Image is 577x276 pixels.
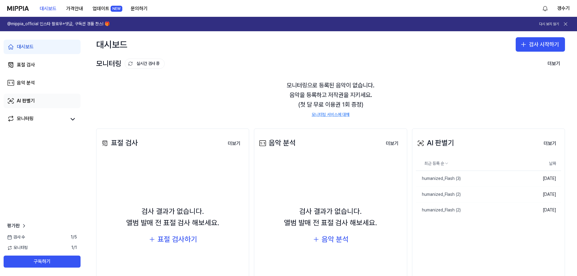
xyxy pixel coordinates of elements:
button: 업데이트NEW [88,3,126,15]
a: humanized_Flash (2) [416,187,526,202]
td: [DATE] [526,171,561,187]
a: 음악 분석 [4,76,81,90]
button: 음악 분석 [313,234,349,245]
button: 문의하기 [126,3,152,15]
div: 표절 검사하기 [157,234,197,245]
div: 모니터링 [96,58,165,69]
span: 1 / 1 [71,245,77,251]
div: AI 판별기 [17,97,35,105]
div: 모니터링으로 등록된 음악이 없습니다. 음악을 등록하고 저작권을 지키세요. (첫 달 무료 이용권 1회 증정) [96,73,565,125]
button: 갱수기 [557,5,570,12]
div: humanized_Flash (2) [416,192,461,198]
a: 평가판 [7,222,27,229]
td: [DATE] [526,202,561,218]
div: 검사 결과가 없습니다. 앨범 발매 전 표절 검사 해보세요. [284,206,377,229]
div: 표절 검사 [17,61,35,68]
h1: @mippia_official 인스타 팔로우+댓글, 구독권 경품 찬스! 🎁 [7,21,110,27]
a: humanized_Flash (3) [416,171,526,187]
img: logo [7,6,29,11]
img: 알림 [542,5,549,12]
a: 더보기 [223,137,245,150]
a: 대시보드 [4,40,81,54]
a: humanized_Flash (2) [416,202,526,218]
a: AI 판별기 [4,94,81,108]
div: AI 판별기 [416,137,454,149]
div: 음악 분석 [258,137,296,149]
button: 더보기 [543,58,565,70]
div: humanized_Flash (3) [416,176,461,182]
button: 구독하기 [4,256,81,268]
div: 검사 결과가 없습니다. 앨범 발매 전 표절 검사 해보세요. [126,206,219,229]
button: 더보기 [223,138,245,150]
div: 모니터링 [17,115,34,123]
a: 더보기 [381,137,403,150]
span: 1 / 5 [71,234,77,240]
span: 검사 수 [7,234,25,240]
div: 표절 검사 [100,137,138,149]
a: 모니터링 [7,115,66,123]
div: 음악 분석 [17,79,35,86]
div: NEW [111,6,122,12]
button: 실시간 검사 중 [125,59,165,69]
a: 모니터링 서비스에 대해 [312,112,350,118]
div: 음악 분석 [322,234,349,245]
button: 표절 검사하기 [148,234,197,245]
a: 더보기 [539,137,561,150]
button: 다시 보지 않기 [539,22,559,27]
button: 대시보드 [35,3,61,15]
div: 대시보드 [96,37,127,52]
button: 가격안내 [61,3,88,15]
th: 날짜 [526,156,561,171]
button: 더보기 [381,138,403,150]
button: 검사 시작하기 [516,37,565,52]
a: 업데이트NEW [88,0,126,17]
div: humanized_Flash (2) [416,207,461,213]
span: 모니터링 [7,245,28,251]
span: 평가판 [7,222,20,229]
a: 표절 검사 [4,58,81,72]
td: [DATE] [526,187,561,202]
div: 대시보드 [17,43,34,50]
button: 더보기 [539,138,561,150]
